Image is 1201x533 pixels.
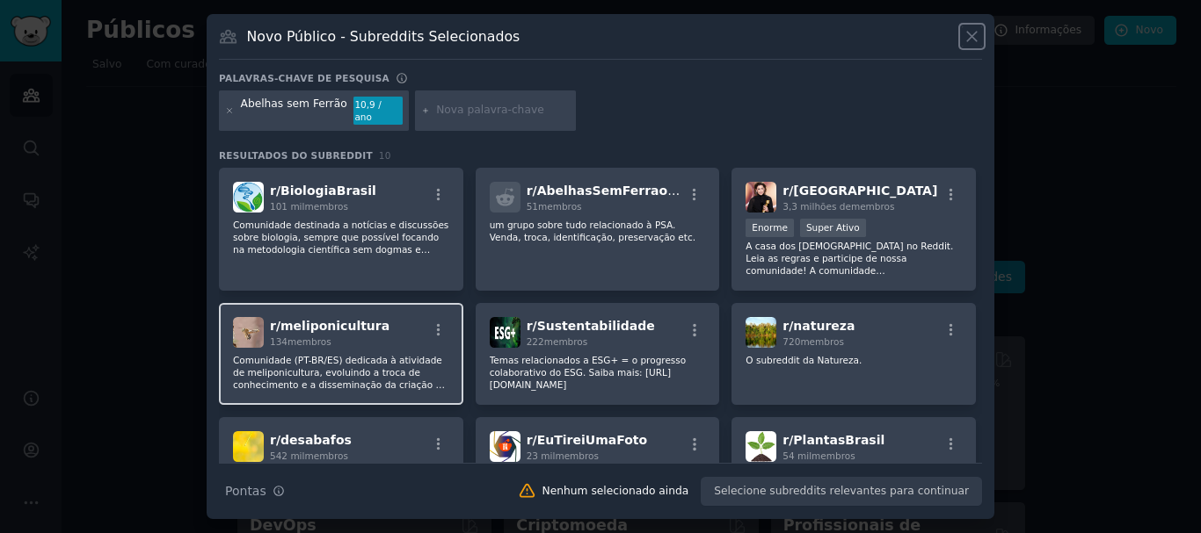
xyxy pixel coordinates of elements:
font: 542 mil [270,450,304,461]
font: r/ [782,184,793,198]
font: Resultados do Subreddit [219,150,373,161]
font: 23 mil [527,450,556,461]
font: Sustentabilidade [537,319,655,333]
button: Pontas [219,476,291,507]
font: BiologiaBrasil [280,184,376,198]
font: 3,3 milhões de [782,201,851,212]
img: PlantasBrasil [746,431,776,462]
font: r/ [782,319,793,333]
img: EuTireiUmaFoto [490,431,520,462]
img: BiologiaBrasil [233,182,264,212]
font: r/ [270,184,280,198]
font: r/ [527,433,537,447]
img: natureza [746,317,776,348]
font: r/ [527,319,537,333]
font: 54 mil [782,450,812,461]
font: membros [851,201,895,212]
font: natureza [793,319,855,333]
font: membros [800,336,844,347]
font: membros [555,450,599,461]
font: meliponicultura [280,319,389,333]
font: 10 [379,150,391,161]
font: Palavras-chave de pesquisa [219,73,389,83]
font: O subreddit da Natureza. [746,355,862,365]
font: membros [538,201,582,212]
font: 10,9 / ano [354,99,381,122]
font: Comunidade (PT-BR/ES) dedicada à atividade de meliponicultura, evoluindo a troca de conhecimento ... [233,355,448,402]
font: membros [288,336,331,347]
img: Brasil [746,182,776,212]
font: Super Ativo [806,222,860,233]
font: Temas relacionados a ESG+ = o progresso colaborativo do ESG. Saiba mais: [URL][DOMAIN_NAME] [490,355,687,390]
font: membros [812,450,855,461]
font: 101 mil [270,201,304,212]
font: Abelhas sem Ferrão [241,97,347,110]
font: Enorme [752,222,788,233]
font: membros [304,201,348,212]
font: r/ [527,184,537,198]
font: EuTireiUmaFoto [537,433,647,447]
font: A casa dos [DEMOGRAPHIC_DATA] no Reddit. Leia as regras e participe de nossa comunidade! A comuni... [746,241,958,337]
font: 51 [527,201,538,212]
font: r/ [270,319,280,333]
font: PlantasBrasil [793,433,884,447]
img: desabafos [233,431,264,462]
font: r/ [270,433,280,447]
font: Pontas [225,484,266,498]
font: desabafos [280,433,352,447]
font: AbelhasSemFerraoBR [537,184,687,198]
font: Novo Público - Subreddits Selecionados [247,28,520,45]
input: Nova palavra-chave [436,103,570,119]
font: 222 [527,336,544,347]
font: membros [544,336,588,347]
font: Nenhum selecionado ainda [542,485,689,497]
font: 134 [270,336,288,347]
font: 720 [782,336,800,347]
font: um grupo sobre tudo relacionado à PSA. Venda, troca, identificação, preservação etc. [490,220,695,242]
font: [GEOGRAPHIC_DATA] [793,184,937,198]
font: Comunidade destinada a notícias e discussões sobre biologia, sempre que possível focando na metod... [233,220,448,267]
img: meliponicultura [233,317,264,348]
img: Sustentabilidade [490,317,520,348]
font: r/ [782,433,793,447]
font: membros [304,450,348,461]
